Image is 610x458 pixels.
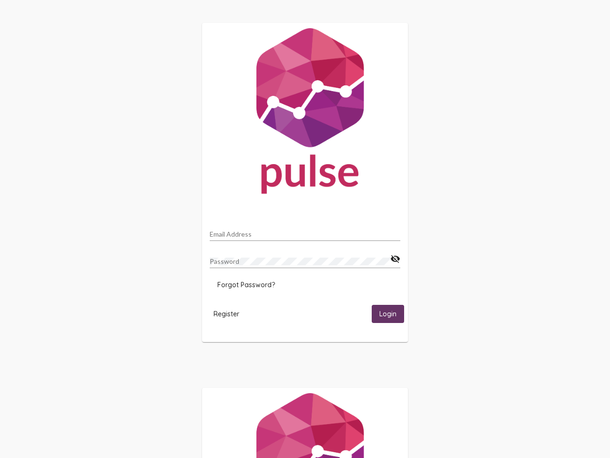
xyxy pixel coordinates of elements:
span: Forgot Password? [217,281,275,289]
mat-icon: visibility_off [390,253,400,265]
button: Login [372,305,404,323]
span: Register [213,310,239,318]
button: Register [206,305,247,323]
button: Forgot Password? [210,276,283,293]
img: Pulse For Good Logo [202,23,408,203]
span: Login [379,310,396,319]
